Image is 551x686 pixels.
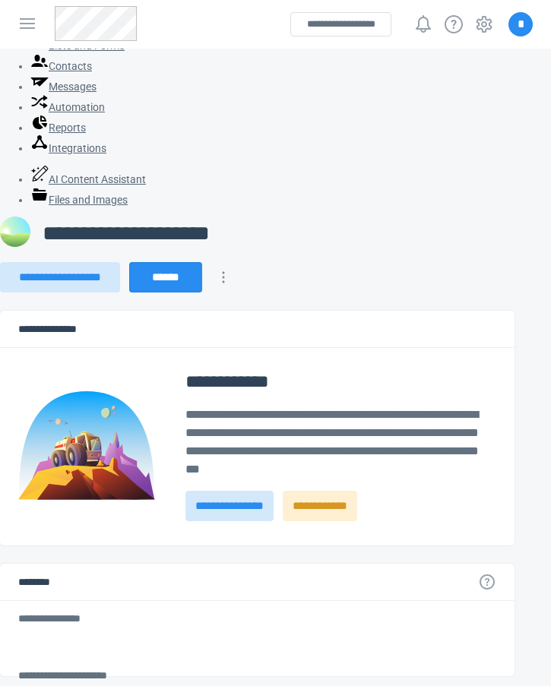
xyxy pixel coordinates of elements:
a: Messages [30,81,97,93]
span: Automation [49,101,105,113]
a: Integrations [30,142,106,154]
a: Automation [30,101,105,113]
a: Contacts [30,60,92,72]
a: AI Content Assistant [30,173,146,185]
span: Files and Images [49,194,128,206]
span: AI Content Assistant [49,173,146,185]
span: Reports [49,122,86,134]
a: Files and Images [30,194,128,206]
a: Reports [30,122,86,134]
span: Messages [49,81,97,93]
span: Contacts [49,60,92,72]
span: Integrations [49,142,106,154]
